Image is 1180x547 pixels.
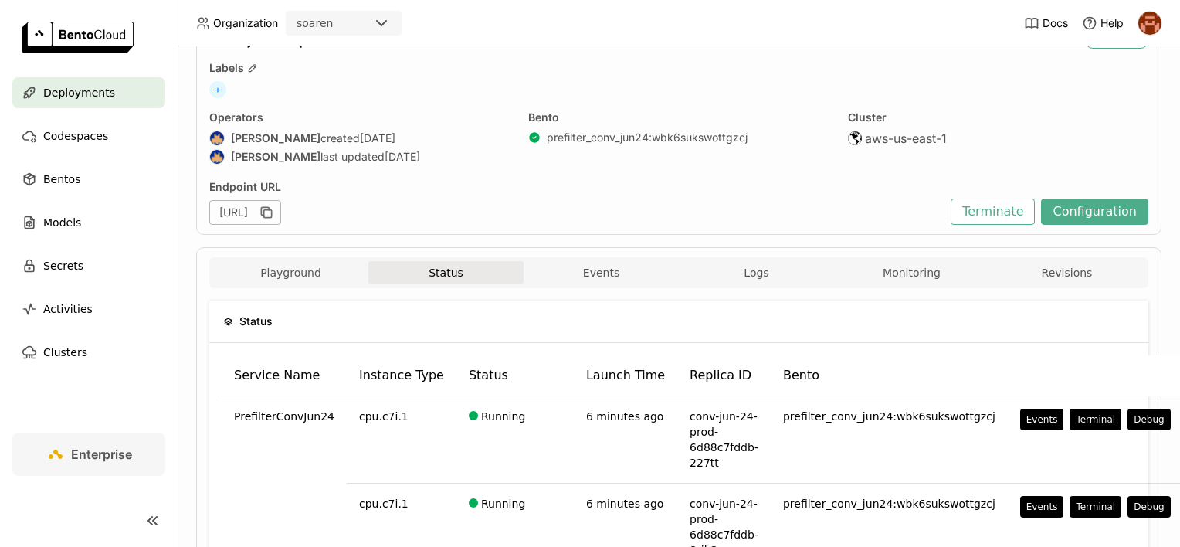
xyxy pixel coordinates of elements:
[12,294,165,324] a: Activities
[865,131,947,146] span: aws-us-east-1
[43,170,80,189] span: Bentos
[848,110,1148,124] div: Cluster
[210,131,224,145] img: Max Forlini
[222,355,347,396] th: Service Name
[1026,501,1058,513] div: Events
[360,131,395,145] span: [DATE]
[1070,409,1121,430] button: Terminal
[456,355,574,396] th: Status
[43,300,93,318] span: Activities
[12,207,165,238] a: Models
[347,355,456,396] th: Instance Type
[834,261,989,284] button: Monitoring
[12,250,165,281] a: Secrets
[1127,496,1170,518] button: Debug
[43,83,115,102] span: Deployments
[12,77,165,108] a: Deployments
[677,396,771,484] td: conv-jun-24-prod-6d88c7fddb-227tt
[951,199,1035,225] button: Terminate
[209,61,1148,75] div: Labels
[1070,496,1121,518] button: Terminal
[334,16,336,32] input: Selected soaren.
[234,409,334,424] span: PrefilterConvJun24
[1041,199,1148,225] button: Configuration
[547,131,748,144] a: prefilter_conv_jun24:wbk6sukswottgzcj
[22,22,134,53] img: logo
[209,180,943,194] div: Endpoint URL
[43,343,87,362] span: Clusters
[12,337,165,368] a: Clusters
[239,313,273,330] span: Status
[1026,413,1058,426] div: Events
[586,410,664,423] span: 6 minutes ago
[677,355,771,396] th: Replica ID
[209,149,510,165] div: last updated
[771,396,1008,484] td: prefilter_conv_jun24:wbk6sukswottgzcj
[456,396,574,484] td: Running
[524,261,679,284] button: Events
[1138,12,1161,35] img: h0akoisn5opggd859j2zve66u2a2
[528,110,829,124] div: Bento
[213,16,278,30] span: Organization
[43,213,81,232] span: Models
[209,81,226,98] span: +
[297,15,333,31] div: soaren
[347,396,456,484] td: cpu.c7i.1
[1020,496,1064,518] button: Events
[12,433,165,476] a: Enterprise
[209,131,510,146] div: created
[1024,15,1068,31] a: Docs
[12,164,165,195] a: Bentos
[43,257,83,275] span: Secrets
[71,447,132,462] span: Enterprise
[1127,409,1170,430] button: Debug
[368,261,524,284] button: Status
[231,131,320,145] strong: [PERSON_NAME]
[213,261,368,284] button: Playground
[1020,409,1064,430] button: Events
[771,355,1008,396] th: Bento
[210,150,224,164] img: Max Forlini
[744,266,768,280] span: Logs
[209,200,281,225] div: [URL]
[1043,16,1068,30] span: Docs
[12,121,165,151] a: Codespaces
[209,110,510,124] div: Operators
[1100,16,1124,30] span: Help
[231,150,320,164] strong: [PERSON_NAME]
[385,150,420,164] span: [DATE]
[989,261,1144,284] button: Revisions
[1082,15,1124,31] div: Help
[43,127,108,145] span: Codespaces
[574,355,677,396] th: Launch Time
[586,498,664,510] span: 6 minutes ago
